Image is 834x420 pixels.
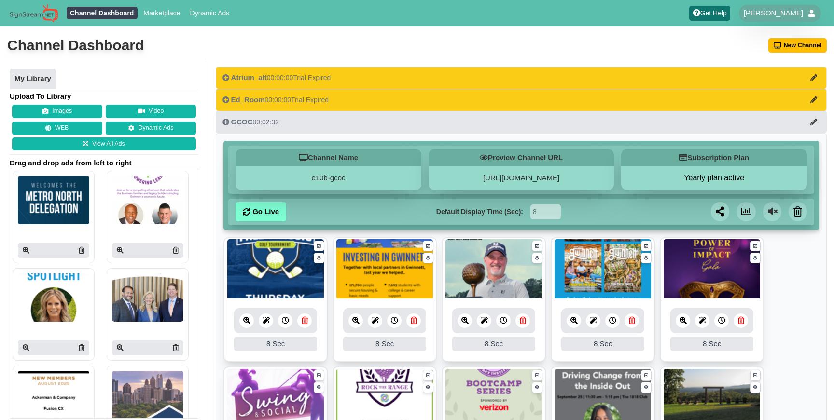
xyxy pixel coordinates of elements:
label: Default Display Time (Sec): [436,207,523,217]
a: Dynamic Ads [106,122,196,135]
a: Channel Dashboard [67,7,138,19]
button: Ed_Room00:00:00Trial Expired [216,89,827,111]
span: Trial Expired [293,74,331,81]
img: P250x250 image processing20250902 996236 h4m1yf [112,371,183,419]
a: View All Ads [12,137,196,151]
h5: Channel Name [236,149,421,166]
a: My Library [10,69,56,89]
div: 8 Sec [452,337,535,351]
img: 2.226 mb [664,239,760,299]
a: Dynamic Ads [186,7,233,19]
span: GCOC [231,118,253,126]
button: New Channel [768,38,827,53]
div: 8 Sec [561,337,644,351]
div: 8 Sec [343,337,426,351]
a: Go Live [236,202,286,221]
button: WEB [12,122,102,135]
h5: Preview Channel URL [429,149,614,166]
span: Ed_Room [231,95,265,104]
img: P250x250 image processing20250905 996236 1m5yy1w [112,273,183,322]
h4: Upload To Library [10,92,198,101]
input: Seconds [530,204,561,219]
img: 3.994 mb [336,239,433,299]
div: 00:00:00 [222,73,331,82]
a: [URL][DOMAIN_NAME] [483,174,559,182]
a: Marketplace [140,7,184,19]
button: Yearly plan active [621,173,807,183]
div: 8 Sec [670,337,753,351]
img: P250x250 image processing20250908 996236 t81omi [18,176,89,224]
img: Sign Stream.NET [10,4,58,23]
img: 11.268 mb [445,239,542,299]
a: Get Help [689,6,730,21]
div: 8 Sec [234,337,317,351]
span: Atrium_alt [231,73,267,81]
img: 2.459 mb [227,239,324,299]
img: P250x250 image processing20250908 996236 vcst9o [18,273,89,322]
button: Images [12,105,102,118]
button: Video [106,105,196,118]
div: e10b-gcoc [236,166,421,190]
button: Atrium_alt00:00:00Trial Expired [216,67,827,89]
div: Channel Dashboard [7,36,144,55]
img: P250x250 image processing20250905 996236 4a58js [18,371,89,419]
img: 2.316 mb [555,239,651,299]
div: 00:02:32 [222,117,279,127]
img: P250x250 image processing20250908 996236 1w0lz5u [112,176,183,224]
button: GCOC00:02:32 [216,111,827,133]
h5: Subscription Plan [621,149,807,166]
span: [PERSON_NAME] [744,8,803,18]
span: Trial Expired [291,96,329,104]
div: 00:00:00 [222,95,329,105]
span: Drag and drop ads from left to right [10,158,198,168]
